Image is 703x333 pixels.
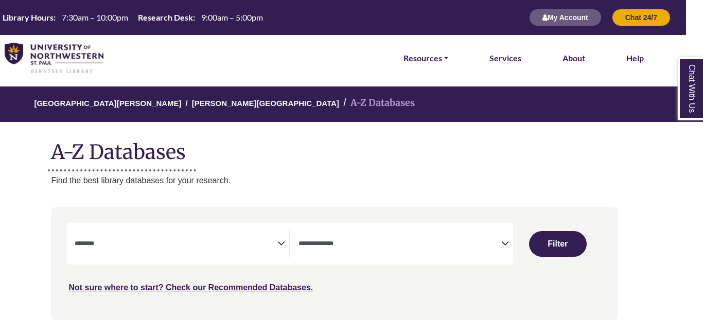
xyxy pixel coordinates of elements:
span: 9:00am – 5:00pm [201,12,263,22]
p: Find the best library databases for your research. [51,174,618,187]
a: [GEOGRAPHIC_DATA][PERSON_NAME] [34,97,181,108]
img: library_home [5,43,103,74]
nav: Search filters [51,207,618,320]
a: Not sure where to start? Check our Recommended Databases. [68,283,313,292]
textarea: Search [298,240,501,249]
span: 7:30am – 10:00pm [62,12,128,22]
textarea: Search [75,240,277,249]
a: About [563,51,585,65]
a: [PERSON_NAME][GEOGRAPHIC_DATA] [192,97,339,108]
a: Help [626,51,644,65]
button: Submit for Search Results [529,231,587,257]
a: Resources [403,51,448,65]
button: My Account [529,9,602,26]
h1: A-Z Databases [51,132,618,164]
th: Research Desk: [134,12,196,23]
li: A-Z Databases [339,96,415,111]
nav: breadcrumb [51,86,618,122]
a: Chat 24/7 [612,13,671,22]
button: Chat 24/7 [612,9,671,26]
a: Services [489,51,521,65]
a: My Account [529,13,602,22]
